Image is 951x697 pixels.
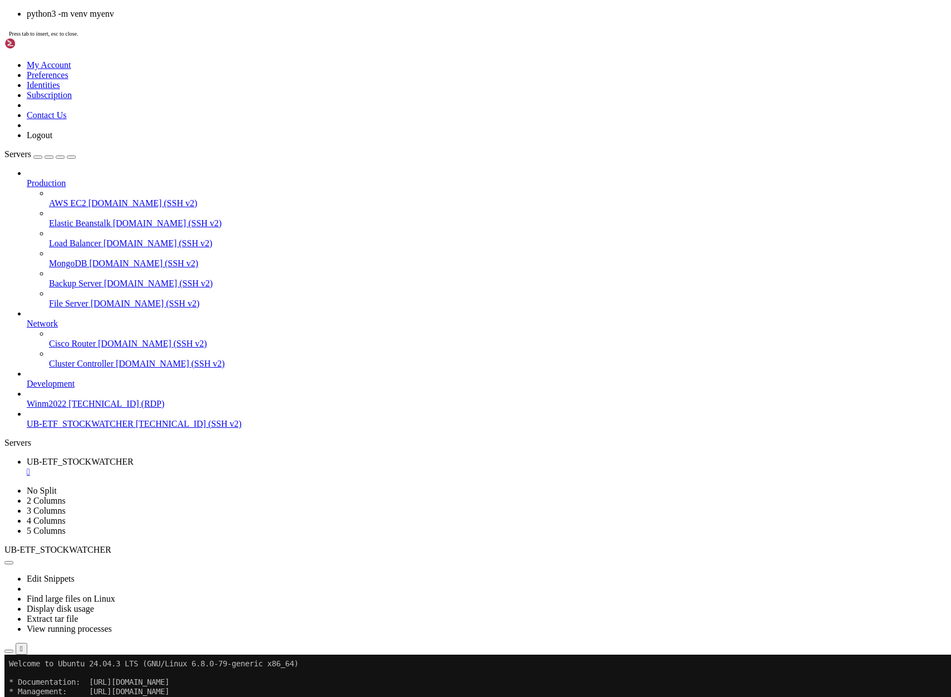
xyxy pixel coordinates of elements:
li: Production [27,168,947,309]
x-row: * Documentation: [URL][DOMAIN_NAME] [4,23,806,32]
span: Servers [4,149,31,159]
span: AWS EC2 [49,198,86,208]
li: Backup Server [DOMAIN_NAME] (SSH v2) [49,269,947,289]
x-row: Usage of /: 19.8% of 76.45GB [4,88,806,98]
li: Cluster Controller [DOMAIN_NAME] (SSH v2) [49,349,947,369]
span: ~/asx-scanner2.0 [94,310,165,319]
span: UB-ETF_STOCKWATCHER [27,457,134,466]
x-row: * Management: [URL][DOMAIN_NAME] [4,32,806,42]
a: No Split [27,486,57,495]
x-row: System load: 0.0 [4,79,806,88]
a: 3 Columns [27,506,66,515]
span: File Server [49,299,89,308]
li: UB-ETF_STOCKWATCHER [TECHNICAL_ID] (SSH v2) [27,409,947,429]
x-row: Processes: 142 [4,116,806,125]
a: Cluster Controller [DOMAIN_NAME] (SSH v2) [49,359,947,369]
li: Elastic Beanstalk [DOMAIN_NAME] (SSH v2) [49,208,947,228]
li: Cisco Router [DOMAIN_NAME] (SSH v2) [49,329,947,349]
li: MongoDB [DOMAIN_NAME] (SSH v2) [49,248,947,269]
span: ubuntu@vps-d35ccc65 [4,310,89,319]
a: Servers [4,149,76,159]
span: [DOMAIN_NAME] (SSH v2) [116,359,225,368]
a: Cisco Router [DOMAIN_NAME] (SSH v2) [49,339,947,349]
a: Identities [27,80,60,90]
a: Contact Us [27,110,67,120]
a: 4 Columns [27,516,66,525]
x-row: Expanded Security Maintenance for Applications is not enabled. [4,208,806,218]
span: ubuntu@vps-d35ccc65 [4,301,89,310]
a: Elastic Beanstalk [DOMAIN_NAME] (SSH v2) [49,218,947,228]
a: Preferences [27,70,68,80]
x-row: : $ python3 [4,310,806,320]
span: [TECHNICAL_ID] (RDP) [68,399,164,408]
span: Press tab to insert, esc to close. [9,31,78,37]
div:  [20,645,23,653]
li: Development [27,369,947,389]
a: UB-ETF_STOCKWATCHER [27,457,947,477]
a: My Account [27,60,71,70]
div: Servers [4,438,947,448]
a: Find large files on Linux [27,594,115,603]
x-row: Users logged in: 0 [4,125,806,134]
x-row: : $ cd asx-scanner2.0 [4,301,806,310]
span: UB-ETF_STOCKWATCHER [27,419,134,428]
span: [DOMAIN_NAME] (SSH v2) [89,198,198,208]
a: Backup Server [DOMAIN_NAME] (SSH v2) [49,279,947,289]
a: UB-ETF_STOCKWATCHER [TECHNICAL_ID] (SSH v2) [27,419,947,429]
span: UB-ETF_STOCKWATCHER [4,545,111,554]
x-row: [URL][DOMAIN_NAME] [4,190,806,199]
a: Logout [27,130,52,140]
li: python3 -m venv myenv [27,9,947,19]
li: Network [27,309,947,369]
span: [DOMAIN_NAME] (SSH v2) [113,218,222,228]
a: Extract tar file [27,614,78,623]
a: 2 Columns [27,496,66,505]
x-row: See [URL][DOMAIN_NAME] or run: sudo pro status [4,264,806,274]
a: MongoDB [DOMAIN_NAME] (SSH v2) [49,259,947,269]
a: Subscription [27,90,72,100]
span: Winm2022 [27,399,66,408]
span: Load Balancer [49,238,101,248]
span: Production [27,178,66,188]
span: Cluster Controller [49,359,114,368]
li: Load Balancer [DOMAIN_NAME] (SSH v2) [49,228,947,248]
x-row: * Strictly confined Kubernetes makes edge and IoT secure. Learn how MicroK8s [4,162,806,172]
span: MongoDB [49,259,87,268]
x-row: Welcome to Ubuntu 24.04.3 LTS (GNU/Linux 6.8.0-79-generic x86_64) [4,4,806,14]
span: [TECHNICAL_ID] (SSH v2) [136,419,242,428]
span: Elastic Beanstalk [49,218,111,228]
a: AWS EC2 [DOMAIN_NAME] (SSH v2) [49,198,947,208]
a: Development [27,379,947,389]
x-row: Memory usage: 23% [4,97,806,106]
span: [DOMAIN_NAME] (SSH v2) [104,279,213,288]
a: 5 Columns [27,526,66,535]
x-row: System information as of [DATE] [4,60,806,70]
a: File Server [DOMAIN_NAME] (SSH v2) [49,299,947,309]
div: (45, 33) [215,310,220,320]
a: Edit Snippets [27,574,75,583]
x-row: IPv6 address for ens3: [TECHNICAL_ID] [4,143,806,153]
a: Winm2022 [TECHNICAL_ID] (RDP) [27,399,947,409]
x-row: To see these additional updates run: apt list --upgradable [4,236,806,246]
li: Winm2022 [TECHNICAL_ID] (RDP) [27,389,947,409]
a: Load Balancer [DOMAIN_NAME] (SSH v2) [49,238,947,248]
span: [DOMAIN_NAME] (SSH v2) [98,339,207,348]
div:  [27,467,947,477]
span: [DOMAIN_NAME] (SSH v2) [104,238,213,248]
li: File Server [DOMAIN_NAME] (SSH v2) [49,289,947,309]
span: Network [27,319,58,328]
span: [DOMAIN_NAME] (SSH v2) [91,299,200,308]
span: Cisco Router [49,339,96,348]
img: Shellngn [4,38,68,49]
li: AWS EC2 [DOMAIN_NAME] (SSH v2) [49,188,947,208]
x-row: Swap usage: 0% [4,106,806,116]
x-row: 2 updates can be applied immediately. [4,227,806,236]
button:  [16,643,27,655]
span: ~ [94,301,98,310]
span: Development [27,379,75,388]
x-row: just raised the bar for easy, resilient and secure K8s cluster deployment. [4,171,806,181]
span: Backup Server [49,279,102,288]
x-row: IPv4 address for ens3: [TECHNICAL_ID] [4,134,806,144]
x-row: Last login: [DATE] from [TECHNICAL_ID] [4,291,806,301]
a: Display disk usage [27,604,94,613]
